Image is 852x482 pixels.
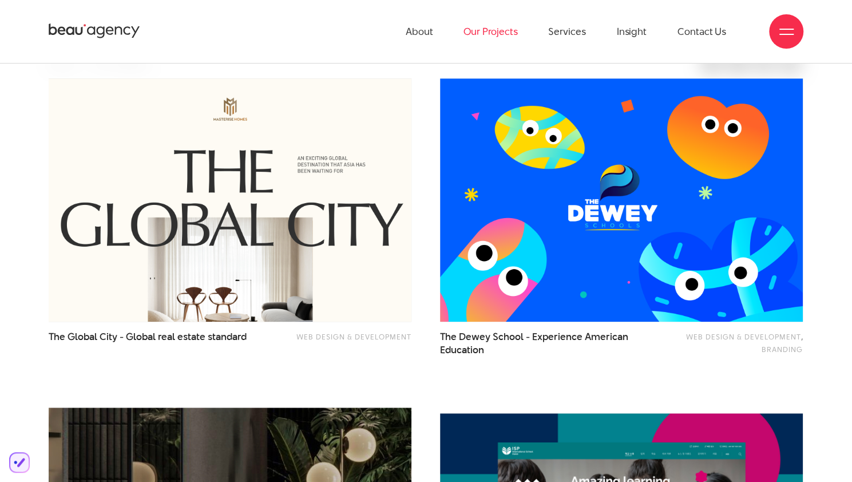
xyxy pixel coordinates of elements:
span: The Dewey School - Experience American [440,330,640,357]
span: Education [440,343,484,357]
img: website bất động sản The Global City - Chuẩn mực bất động sản toàn cầu [49,78,411,322]
span: estate [177,330,205,343]
a: Web Design & Development [296,331,411,342]
a: The Global City - Global real estate standard [49,330,248,357]
a: Branding [762,344,803,354]
img: TDS the dewey school [440,78,803,322]
a: The Dewey School - Experience AmericanEducation [440,330,640,357]
span: City [100,330,117,343]
a: Web Design & Development [686,331,801,342]
span: Global [68,330,97,343]
span: - [120,330,124,343]
span: standard [208,330,247,343]
span: real [158,330,175,343]
div: , [657,330,803,356]
span: The [49,330,65,343]
span: Global [126,330,156,343]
